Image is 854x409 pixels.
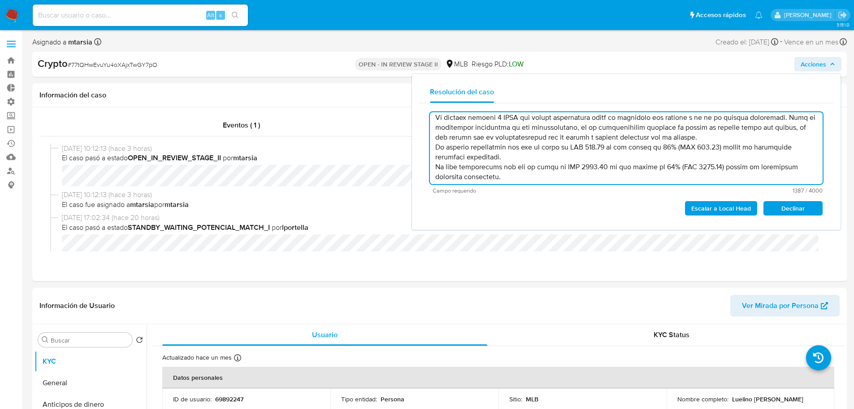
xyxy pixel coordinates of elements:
[162,353,232,362] p: Actualizado hace un mes
[173,395,212,403] p: ID de usuario :
[62,200,825,210] span: El caso fue asignado a por
[128,222,270,233] b: STANDBY_WAITING_POTENCIAL_MATCH_I
[430,87,494,97] span: Resolución del caso
[763,201,823,215] button: Declinar
[730,295,840,317] button: Ver Mirada por Persona
[68,60,157,69] span: # 77tQHwEvuYu4oXAjxTwGY7pO
[381,395,404,403] p: Persona
[341,395,377,403] p: Tipo entidad :
[838,10,847,20] a: Salir
[677,395,728,403] p: Nombre completo :
[312,330,338,340] span: Usuario
[39,91,840,100] h1: Información del caso
[51,336,129,344] input: Buscar
[215,395,243,403] p: 69892247
[755,11,763,19] a: Notificaciones
[35,351,147,372] button: KYC
[526,395,538,403] p: MLB
[38,56,68,70] b: Crypto
[165,199,189,210] b: mtarsia
[33,9,248,21] input: Buscar usuario o caso...
[430,112,823,184] textarea: Lore ipsumdol sitametcons a elitse do eiu temporinc ut labore et doloremagn ali enima mi Venia, q...
[130,199,154,210] b: mtarsia
[207,11,214,19] span: Alt
[509,395,522,403] p: Sitio :
[128,153,221,163] b: OPEN_IN_REVIEW_STAGE_II
[66,37,92,47] b: mtarsia
[685,201,757,215] button: Escalar a Local Head
[136,336,143,346] button: Volver al orden por defecto
[780,36,782,48] span: -
[39,301,115,310] h1: Información de Usuario
[62,213,825,223] span: [DATE] 17:02:34 (hace 20 horas)
[654,330,689,340] span: KYC Status
[62,153,825,163] span: El caso pasó a estado por
[801,57,826,71] span: Acciones
[219,11,222,19] span: s
[794,57,841,71] button: Acciones
[784,37,838,47] span: Vence en un mes
[472,59,524,69] span: Riesgo PLD:
[696,10,746,20] span: Accesos rápidos
[162,367,834,388] th: Datos personales
[35,372,147,394] button: General
[691,202,751,215] span: Escalar a Local Head
[226,9,244,22] button: search-icon
[445,59,468,69] div: MLB
[62,144,825,154] span: [DATE] 10:12:13 (hace 3 horas)
[770,202,816,215] span: Declinar
[784,11,835,19] p: marianela.tarsia@mercadolibre.com
[732,395,803,403] p: Luelino [PERSON_NAME]
[42,336,49,343] button: Buscar
[233,153,257,163] b: mtarsia
[62,190,825,200] span: [DATE] 10:12:13 (hace 3 horas)
[62,223,825,233] span: El caso pasó a estado por
[628,188,823,194] span: Máximo 4000 caracteres
[433,188,628,194] span: Campo requerido
[355,58,442,70] p: OPEN - IN REVIEW STAGE II
[742,295,819,317] span: Ver Mirada por Persona
[715,36,778,48] div: Creado el: [DATE]
[223,120,260,130] span: Eventos ( 1 )
[509,59,524,69] span: LOW
[32,37,92,47] span: Asignado a
[282,222,308,233] b: lportella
